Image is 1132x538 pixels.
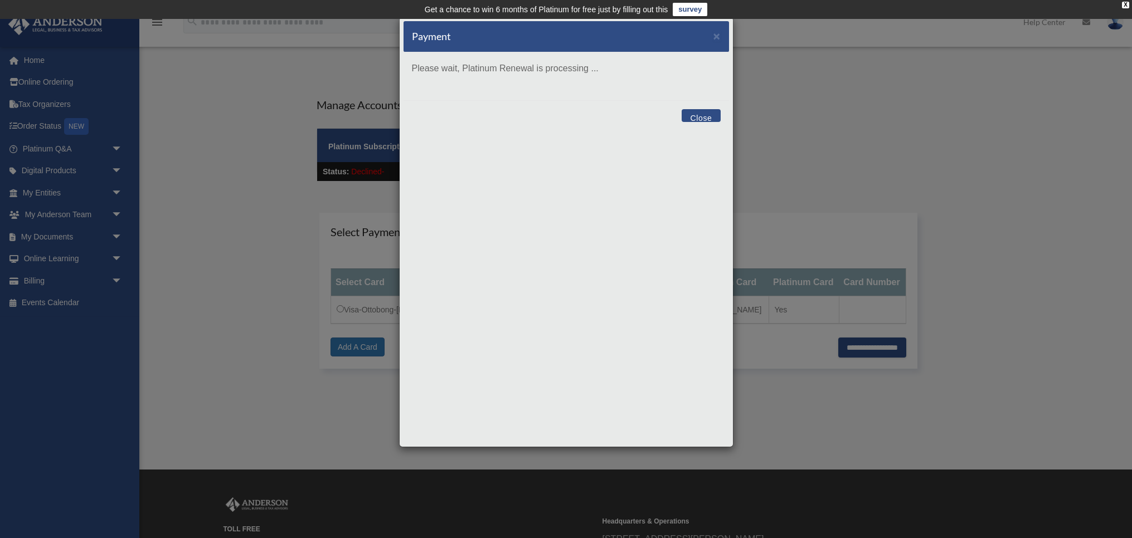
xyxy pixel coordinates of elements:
div: close [1122,2,1129,8]
a: survey [673,3,707,16]
button: Close [713,30,721,42]
p: Please wait, Platinum Renewal is processing ... [412,61,721,76]
h5: Payment [412,30,451,43]
button: Close [682,109,720,122]
span: × [713,30,721,42]
div: Get a chance to win 6 months of Platinum for free just by filling out this [425,3,668,16]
